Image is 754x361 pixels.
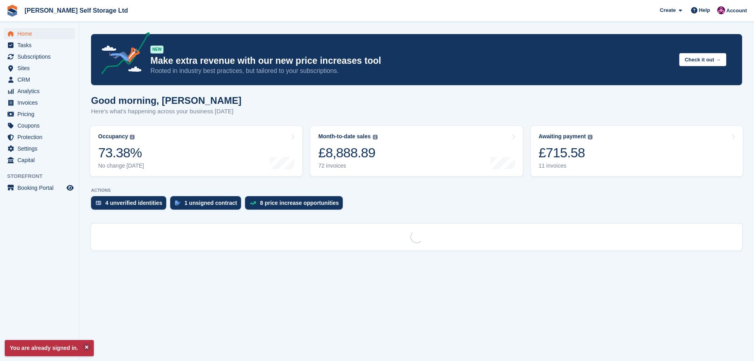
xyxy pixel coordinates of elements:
[699,6,710,14] span: Help
[98,162,144,169] div: No change [DATE]
[184,200,237,206] div: 1 unsigned contract
[17,132,65,143] span: Protection
[17,155,65,166] span: Capital
[91,196,170,214] a: 4 unverified identities
[717,6,725,14] img: Lydia Wild
[318,145,377,161] div: £8,888.89
[4,86,75,97] a: menu
[17,120,65,131] span: Coupons
[4,51,75,62] a: menu
[65,183,75,193] a: Preview store
[17,182,65,193] span: Booking Portal
[4,132,75,143] a: menu
[170,196,245,214] a: 1 unsigned contract
[318,162,377,169] div: 72 invoices
[4,74,75,85] a: menu
[17,28,65,39] span: Home
[4,143,75,154] a: menu
[17,51,65,62] span: Subscriptions
[245,196,347,214] a: 8 price increase opportunities
[96,201,101,205] img: verify_identity-adf6edd0f0f0b5bbfe63781bf79b02c33cf7c696d77639b501bdc392416b5a36.svg
[310,126,522,176] a: Month-to-date sales £8,888.89 72 invoices
[91,188,742,193] p: ACTIONS
[7,172,79,180] span: Storefront
[150,46,163,53] div: NEW
[17,86,65,97] span: Analytics
[150,55,673,67] p: Make extra revenue with our new price increases tool
[539,145,593,161] div: £715.58
[17,74,65,85] span: CRM
[91,95,241,106] h1: Good morning, [PERSON_NAME]
[4,120,75,131] a: menu
[4,109,75,120] a: menu
[4,182,75,193] a: menu
[4,155,75,166] a: menu
[17,97,65,108] span: Invoices
[21,4,131,17] a: [PERSON_NAME] Self Storage Ltd
[17,143,65,154] span: Settings
[260,200,339,206] div: 8 price increase opportunities
[98,145,144,161] div: 73.38%
[90,126,302,176] a: Occupancy 73.38% No change [DATE]
[318,133,370,140] div: Month-to-date sales
[679,53,726,66] button: Check it out →
[17,109,65,120] span: Pricing
[4,40,75,51] a: menu
[539,162,593,169] div: 11 invoices
[105,200,162,206] div: 4 unverified identities
[726,7,747,15] span: Account
[250,201,256,205] img: price_increase_opportunities-93ffe204e8149a01c8c9dc8f82e8f89637d9d84a8eef4429ea346261dce0b2c0.svg
[98,133,128,140] div: Occupancy
[5,340,94,356] p: You are already signed in.
[588,135,593,139] img: icon-info-grey-7440780725fd019a000dd9b08b2336e03edf1995a4989e88bcd33f0948082b44.svg
[4,28,75,39] a: menu
[6,5,18,17] img: stora-icon-8386f47178a22dfd0bd8f6a31ec36ba5ce8667c1dd55bd0f319d3a0aa187defe.svg
[531,126,743,176] a: Awaiting payment £715.58 11 invoices
[4,63,75,74] a: menu
[95,32,150,77] img: price-adjustments-announcement-icon-8257ccfd72463d97f412b2fc003d46551f7dbcb40ab6d574587a9cd5c0d94...
[4,97,75,108] a: menu
[150,67,673,75] p: Rooted in industry best practices, but tailored to your subscriptions.
[17,63,65,74] span: Sites
[539,133,586,140] div: Awaiting payment
[17,40,65,51] span: Tasks
[373,135,378,139] img: icon-info-grey-7440780725fd019a000dd9b08b2336e03edf1995a4989e88bcd33f0948082b44.svg
[175,201,180,205] img: contract_signature_icon-13c848040528278c33f63329250d36e43548de30e8caae1d1a13099fd9432cc5.svg
[660,6,676,14] span: Create
[130,135,135,139] img: icon-info-grey-7440780725fd019a000dd9b08b2336e03edf1995a4989e88bcd33f0948082b44.svg
[91,107,241,116] p: Here's what's happening across your business [DATE]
